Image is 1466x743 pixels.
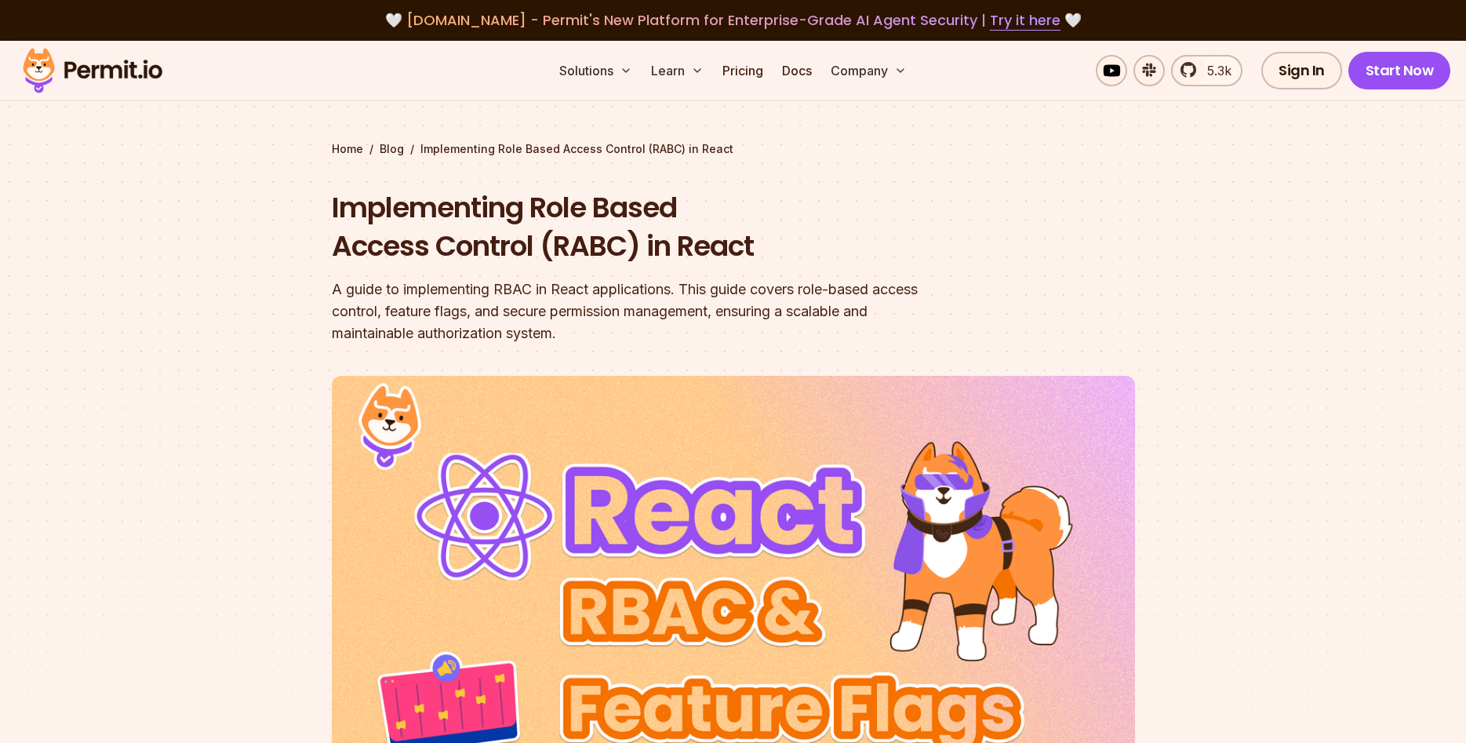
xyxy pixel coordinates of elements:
[16,44,169,97] img: Permit logo
[1198,61,1231,80] span: 5.3k
[553,55,638,86] button: Solutions
[990,10,1060,31] a: Try it here
[716,55,769,86] a: Pricing
[38,9,1428,31] div: 🤍 🤍
[332,141,1135,157] div: / /
[332,279,934,344] div: A guide to implementing RBAC in React applications. This guide covers role-based access control, ...
[332,141,363,157] a: Home
[406,10,1060,30] span: [DOMAIN_NAME] - Permit's New Platform for Enterprise-Grade AI Agent Security |
[645,55,710,86] button: Learn
[824,55,913,86] button: Company
[1261,52,1342,89] a: Sign In
[1348,52,1451,89] a: Start Now
[1171,55,1242,86] a: 5.3k
[380,141,404,157] a: Blog
[332,188,934,266] h1: Implementing Role Based Access Control (RABC) in React
[776,55,818,86] a: Docs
